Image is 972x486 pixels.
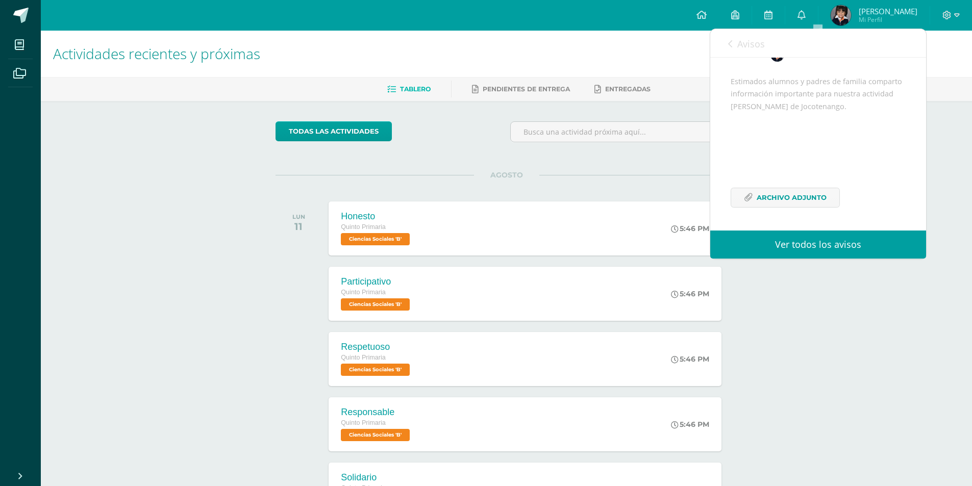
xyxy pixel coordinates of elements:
span: Ciencias Sociales 'B' [341,429,410,441]
span: Entregadas [605,85,651,93]
a: todas las Actividades [276,121,392,141]
div: Honesto [341,211,412,222]
div: 5:46 PM [671,289,709,298]
span: Quinto Primaria [341,289,386,296]
div: Solidario [341,472,412,483]
div: 5:46 PM [671,224,709,233]
a: Tablero [387,81,431,97]
div: Respetuoso [341,342,412,352]
span: Ciencias Sociales 'B' [341,233,410,245]
div: 5:46 PM [671,420,709,429]
div: 11 [292,220,305,233]
div: Participativo [341,276,412,287]
span: Quinto Primaria [341,419,386,426]
div: 5:46 PM [671,354,709,364]
span: Actividades recientes y próximas [53,44,260,63]
span: Quinto Primaria [341,223,386,231]
a: Pendientes de entrega [472,81,570,97]
span: Pendientes de entrega [483,85,570,93]
span: [PERSON_NAME] [859,6,917,16]
span: Mi Perfil [859,15,917,24]
a: Ver todos los avisos [710,231,926,259]
span: Ciencias Sociales 'B' [341,364,410,376]
span: AGOSTO [474,170,539,180]
input: Busca una actividad próxima aquí... [511,122,737,142]
span: Avisos [737,38,765,50]
div: LUN [292,213,305,220]
span: Tablero [400,85,431,93]
a: Archivo Adjunto [731,188,840,208]
span: Archivo Adjunto [757,188,827,207]
a: Entregadas [594,81,651,97]
span: Ciencias Sociales 'B' [341,298,410,311]
div: Responsable [341,407,412,418]
div: Estimados alumnos y padres de familia comparto información importante para nuestra actividad [PER... [731,75,906,220]
img: 46044633ea1d147fadfa915a64be4b49.png [831,5,851,25]
span: Quinto Primaria [341,354,386,361]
